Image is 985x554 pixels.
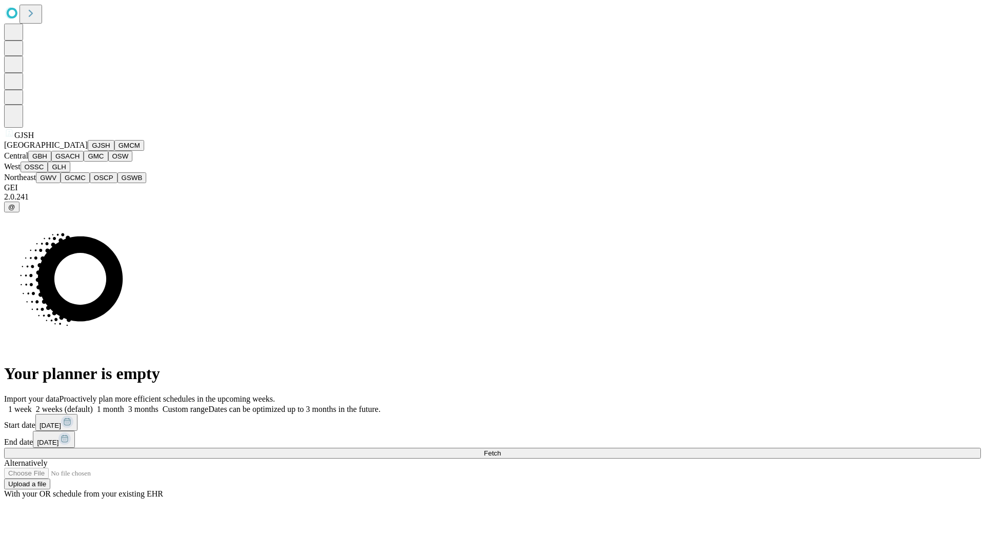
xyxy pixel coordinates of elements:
[114,140,144,151] button: GMCM
[61,172,90,183] button: GCMC
[4,202,19,212] button: @
[117,172,147,183] button: GSWB
[484,449,501,457] span: Fetch
[4,414,981,431] div: Start date
[36,405,93,413] span: 2 weeks (default)
[4,394,60,403] span: Import your data
[14,131,34,140] span: GJSH
[4,431,981,448] div: End date
[4,479,50,489] button: Upload a file
[4,173,36,182] span: Northeast
[4,151,28,160] span: Central
[88,140,114,151] button: GJSH
[128,405,159,413] span: 3 months
[51,151,84,162] button: GSACH
[4,448,981,459] button: Fetch
[4,192,981,202] div: 2.0.241
[84,151,108,162] button: GMC
[37,439,58,446] span: [DATE]
[8,203,15,211] span: @
[21,162,48,172] button: OSSC
[4,459,47,467] span: Alternatively
[35,414,77,431] button: [DATE]
[108,151,133,162] button: OSW
[90,172,117,183] button: OSCP
[4,183,981,192] div: GEI
[40,422,61,429] span: [DATE]
[97,405,124,413] span: 1 month
[33,431,75,448] button: [DATE]
[4,162,21,171] span: West
[4,141,88,149] span: [GEOGRAPHIC_DATA]
[60,394,275,403] span: Proactively plan more efficient schedules in the upcoming weeks.
[208,405,380,413] span: Dates can be optimized up to 3 months in the future.
[163,405,208,413] span: Custom range
[8,405,32,413] span: 1 week
[36,172,61,183] button: GWV
[28,151,51,162] button: GBH
[4,489,163,498] span: With your OR schedule from your existing EHR
[4,364,981,383] h1: Your planner is empty
[48,162,70,172] button: GLH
